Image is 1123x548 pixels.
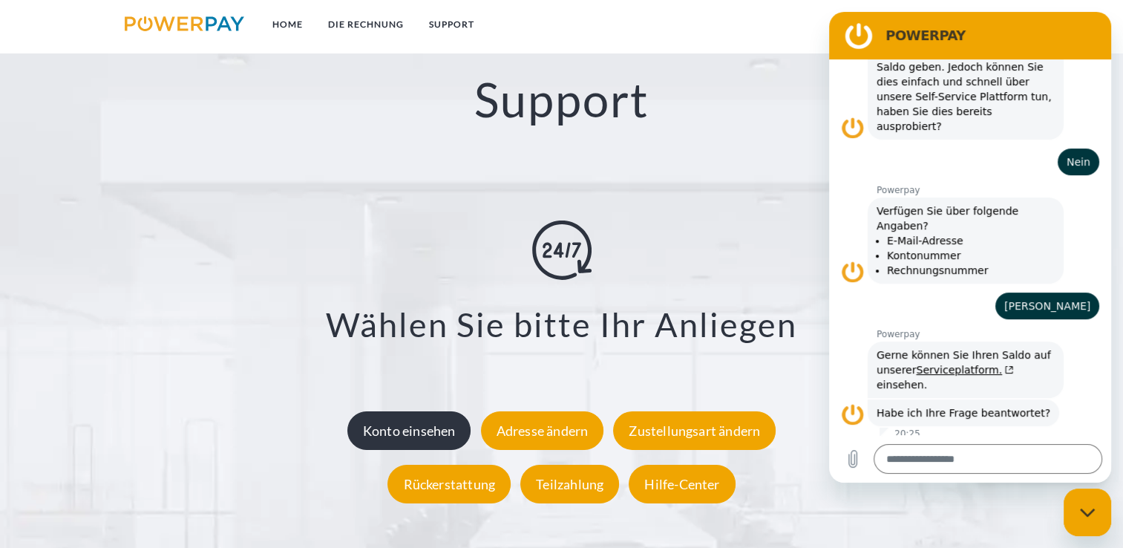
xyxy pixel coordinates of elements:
iframe: Schaltfläche zum Öffnen des Messaging-Fensters; Konversation läuft [1064,489,1111,536]
a: Home [260,11,315,38]
iframe: Messaging-Fenster [829,12,1111,483]
div: Zustellungsart ändern [613,411,776,450]
img: online-shopping.svg [532,221,592,280]
a: Hilfe-Center [625,476,739,492]
div: Konto einsehen [347,411,471,450]
a: agb [922,11,968,38]
h2: Support [56,71,1067,129]
h3: Wählen Sie bitte Ihr Anliegen [75,304,1049,345]
a: Teilzahlung [517,476,623,492]
a: Rückerstattung [384,476,514,492]
a: Zustellungsart ändern [609,423,779,439]
img: logo-powerpay.svg [125,16,244,31]
div: Hilfe-Center [629,465,735,503]
a: Adresse ändern [477,423,608,439]
div: Rückerstattung [387,465,511,503]
a: DIE RECHNUNG [315,11,416,38]
div: Teilzahlung [520,465,619,503]
div: Adresse ändern [481,411,604,450]
a: Konto einsehen [344,423,475,439]
a: SUPPORT [416,11,487,38]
